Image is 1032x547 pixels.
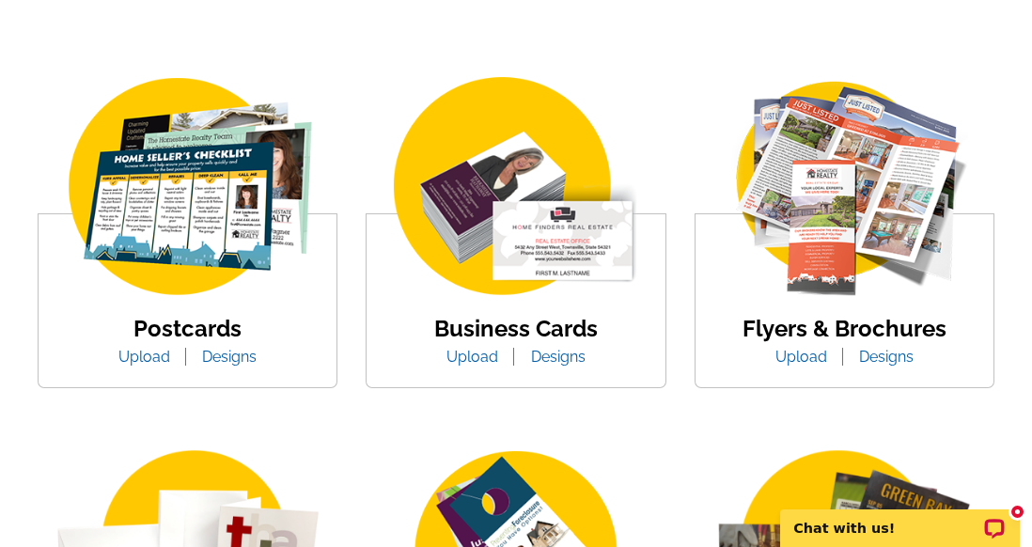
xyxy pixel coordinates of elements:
[39,72,336,303] img: img_postcard.png
[432,348,512,366] a: Upload
[516,348,599,366] a: Designs
[696,72,993,303] img: flyer-card.png
[768,488,1032,547] iframe: LiveChat chat widget
[104,348,184,366] a: Upload
[845,348,928,366] a: Designs
[188,348,271,366] a: Designs
[761,348,841,366] a: Upload
[367,72,665,303] img: business-card.png
[743,315,946,342] a: Flyers & Brochures
[434,315,598,342] a: Business Cards
[133,315,242,342] a: Postcards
